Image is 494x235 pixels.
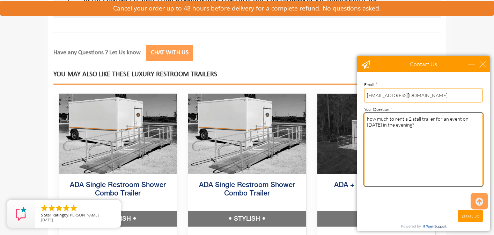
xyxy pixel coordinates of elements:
li:  [55,204,63,212]
h5: STYLISH [188,211,306,227]
a: ADA Single Restroom Shower Combo Trailer [70,181,166,197]
span: Star Rating [44,212,64,218]
h2: You may also like these luxury restroom trailers [53,71,441,85]
li:  [47,204,56,212]
span: by [41,213,115,218]
button: Chat with Us [146,45,193,61]
h5: VEGAS [317,211,435,227]
a: ADA + Four Station Trailer [334,181,419,189]
li:  [62,204,71,212]
li:  [40,204,49,212]
img: ADA Single Restroom Shower Combo Trailer [59,94,177,174]
span: 5 [41,212,43,218]
span: [PERSON_NAME] [68,212,99,218]
li:  [69,204,78,212]
a: ADA Single Restroom Shower Combo Trailer [199,181,295,197]
iframe: Live Chat Box [353,52,494,235]
img: Review Rating [14,207,28,221]
img: An outside photo of ADA + 4 Station Trailer [317,94,435,174]
span: [DATE] [41,217,53,222]
img: ADA Single Restroom Shower Combo Trailer [188,94,306,174]
p: Have any Questions ? Let Us know [53,45,404,64]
